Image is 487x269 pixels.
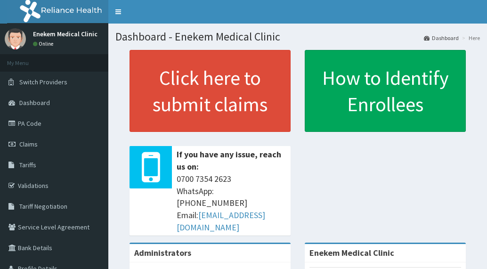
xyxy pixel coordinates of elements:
span: Switch Providers [19,78,67,86]
span: Tariff Negotiation [19,202,67,211]
span: Claims [19,140,38,148]
a: [EMAIL_ADDRESS][DOMAIN_NAME] [177,210,265,233]
img: User Image [5,28,26,49]
p: Enekem Medical Clinic [33,31,97,37]
a: Click here to submit claims [130,50,291,132]
a: How to Identify Enrollees [305,50,466,132]
a: Dashboard [424,34,459,42]
a: Online [33,41,56,47]
li: Here [460,34,480,42]
span: 0700 7354 2623 WhatsApp: [PHONE_NUMBER] Email: [177,173,286,234]
b: Administrators [134,247,191,258]
span: Dashboard [19,98,50,107]
strong: Enekem Medical Clinic [309,247,394,258]
b: If you have any issue, reach us on: [177,149,281,172]
span: Tariffs [19,161,36,169]
h1: Dashboard - Enekem Medical Clinic [115,31,480,43]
